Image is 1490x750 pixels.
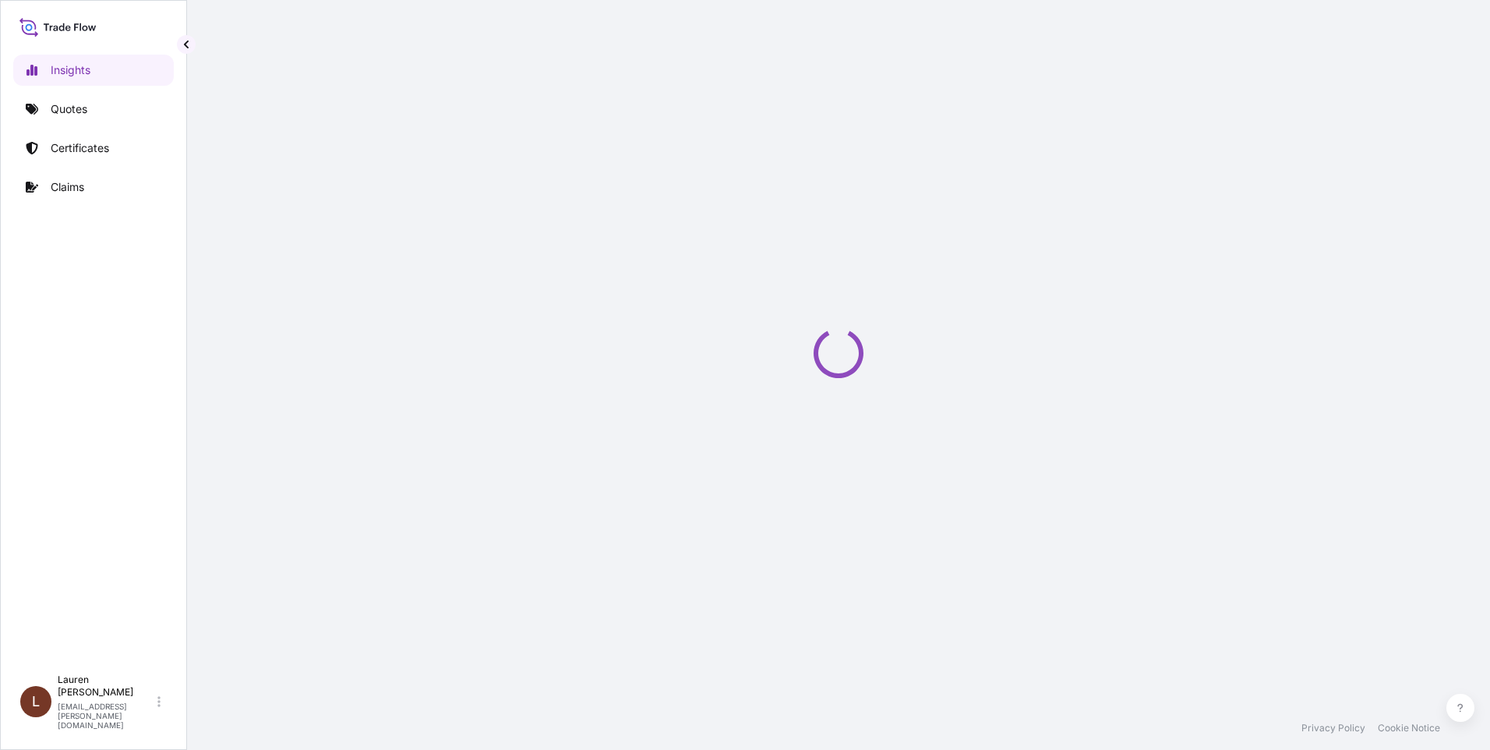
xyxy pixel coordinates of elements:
[51,62,90,78] p: Insights
[58,702,154,730] p: [EMAIL_ADDRESS][PERSON_NAME][DOMAIN_NAME]
[32,694,40,709] span: L
[1378,722,1440,734] a: Cookie Notice
[13,94,174,125] a: Quotes
[51,179,84,195] p: Claims
[13,55,174,86] a: Insights
[58,674,154,699] p: Lauren [PERSON_NAME]
[51,101,87,117] p: Quotes
[13,172,174,203] a: Claims
[13,133,174,164] a: Certificates
[1301,722,1365,734] a: Privacy Policy
[51,140,109,156] p: Certificates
